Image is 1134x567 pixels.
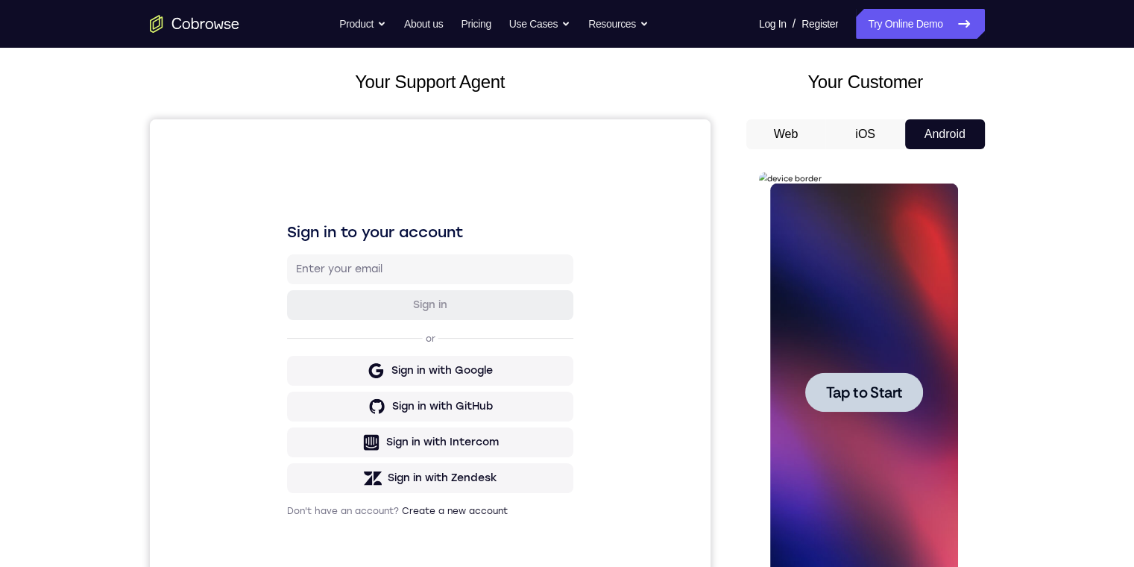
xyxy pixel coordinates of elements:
[509,9,570,39] button: Use Cases
[242,244,343,259] div: Sign in with Google
[759,9,787,39] a: Log In
[137,308,423,338] button: Sign in with Intercom
[404,9,443,39] a: About us
[46,200,164,239] button: Tap to Start
[746,69,985,95] h2: Your Customer
[746,119,826,149] button: Web
[67,213,143,228] span: Tap to Start
[856,9,984,39] a: Try Online Demo
[150,69,711,95] h2: Your Support Agent
[238,351,347,366] div: Sign in with Zendesk
[137,272,423,302] button: Sign in with GitHub
[825,119,905,149] button: iOS
[801,9,838,39] a: Register
[236,316,349,331] div: Sign in with Intercom
[137,386,423,398] p: Don't have an account?
[273,213,289,225] p: or
[252,386,358,397] a: Create a new account
[905,119,985,149] button: Android
[793,15,796,33] span: /
[137,344,423,374] button: Sign in with Zendesk
[339,9,386,39] button: Product
[150,15,239,33] a: Go to the home page
[137,236,423,266] button: Sign in with Google
[588,9,649,39] button: Resources
[461,9,491,39] a: Pricing
[242,280,343,295] div: Sign in with GitHub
